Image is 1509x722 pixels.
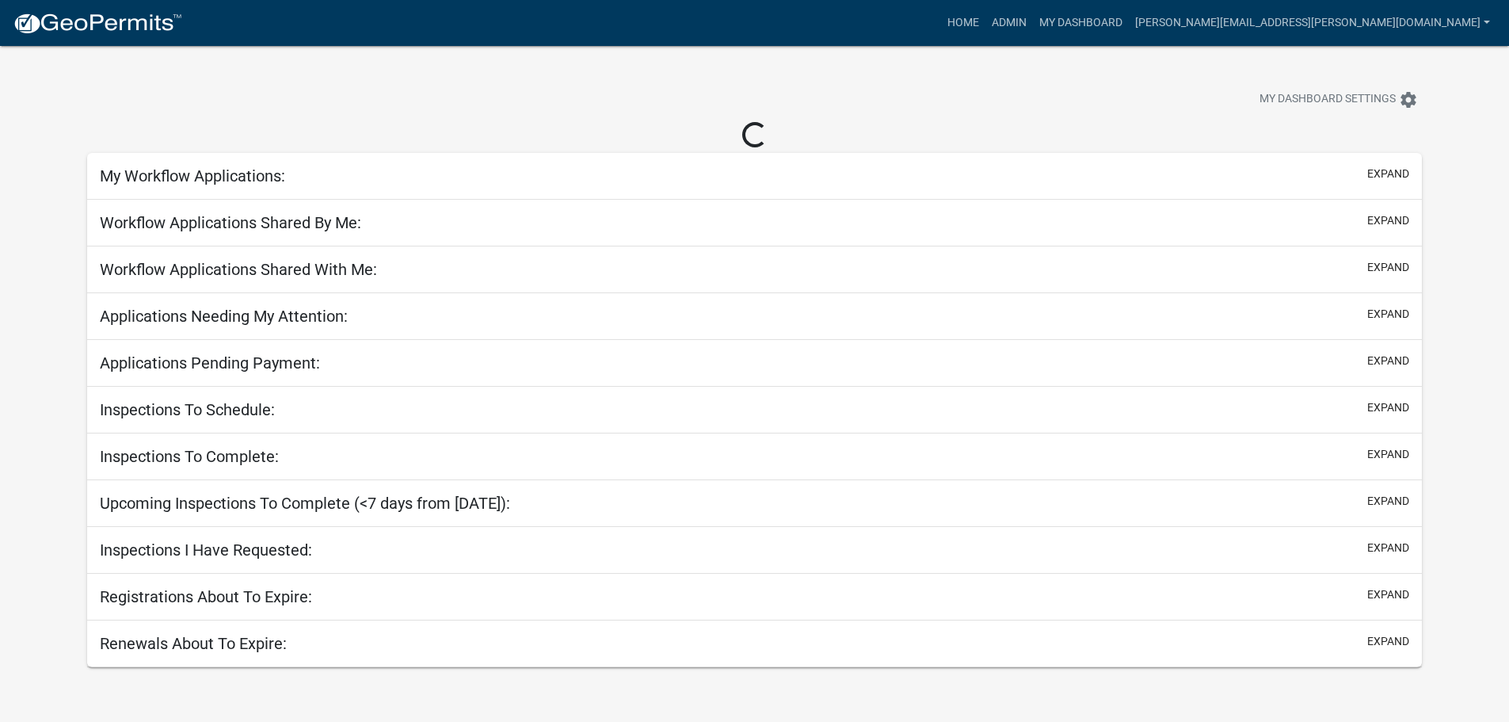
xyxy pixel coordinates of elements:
button: My Dashboard Settingssettings [1247,84,1431,115]
button: expand [1367,306,1409,323]
button: expand [1367,212,1409,229]
button: expand [1367,586,1409,603]
button: expand [1367,540,1409,556]
button: expand [1367,353,1409,369]
button: expand [1367,166,1409,182]
h5: Workflow Applications Shared By Me: [100,213,361,232]
i: settings [1399,90,1418,109]
h5: Upcoming Inspections To Complete (<7 days from [DATE]): [100,494,510,513]
a: Admin [985,8,1033,38]
h5: Renewals About To Expire: [100,634,287,653]
button: expand [1367,446,1409,463]
button: expand [1367,633,1409,650]
h5: Registrations About To Expire: [100,587,312,606]
a: My Dashboard [1033,8,1129,38]
a: Home [941,8,985,38]
h5: Applications Pending Payment: [100,353,320,372]
button: expand [1367,493,1409,510]
h5: Inspections I Have Requested: [100,541,312,560]
h5: Inspections To Schedule: [100,400,275,419]
h5: My Workflow Applications: [100,166,285,185]
h5: Inspections To Complete: [100,447,279,466]
h5: Workflow Applications Shared With Me: [100,260,377,279]
h5: Applications Needing My Attention: [100,307,348,326]
button: expand [1367,399,1409,416]
span: My Dashboard Settings [1259,90,1396,109]
a: [PERSON_NAME][EMAIL_ADDRESS][PERSON_NAME][DOMAIN_NAME] [1129,8,1496,38]
button: expand [1367,259,1409,276]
